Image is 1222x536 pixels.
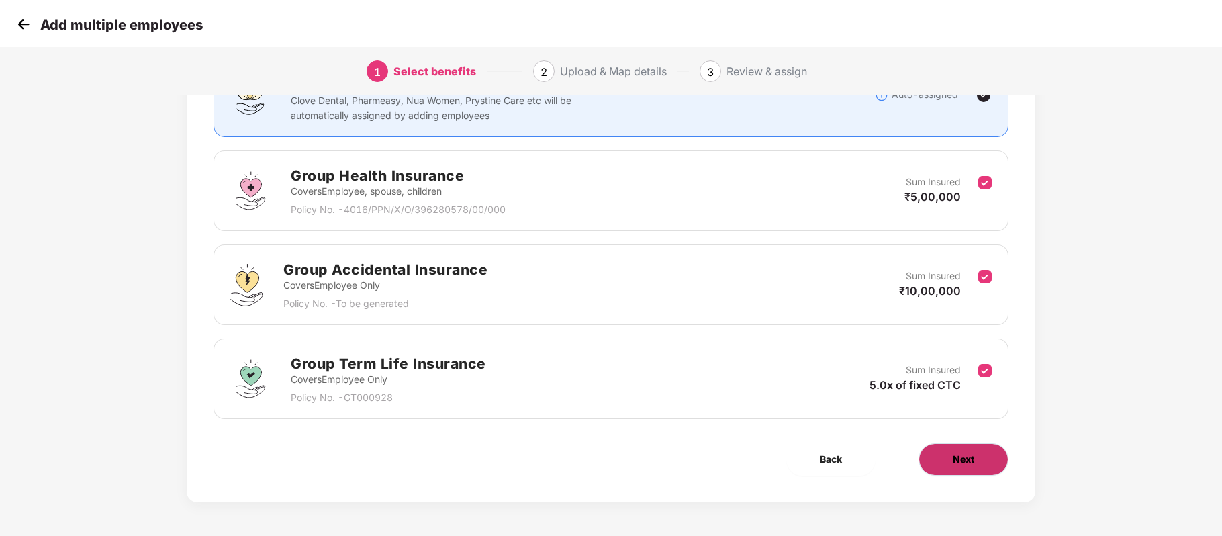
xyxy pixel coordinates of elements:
[906,175,961,189] p: Sum Insured
[291,390,486,405] p: Policy No. - GT000928
[291,93,580,123] p: Clove Dental, Pharmeasy, Nua Women, Prystine Care etc will be automatically assigned by adding em...
[786,443,876,476] button: Back
[906,269,961,283] p: Sum Insured
[919,443,1008,476] button: Next
[899,284,961,298] span: ₹10,00,000
[904,190,961,204] span: ₹5,00,000
[291,165,506,187] h2: Group Health Insurance
[393,60,476,82] div: Select benefits
[40,17,203,33] p: Add multiple employees
[953,452,974,467] span: Next
[291,202,506,217] p: Policy No. - 4016/PPN/X/O/396280578/00/000
[230,171,271,211] img: svg+xml;base64,PHN2ZyBpZD0iR3JvdXBfSGVhbHRoX0luc3VyYW5jZSIgZGF0YS1uYW1lPSJHcm91cCBIZWFsdGggSW5zdX...
[540,65,547,79] span: 2
[13,14,34,34] img: svg+xml;base64,PHN2ZyB4bWxucz0iaHR0cDovL3d3dy53My5vcmcvMjAwMC9zdmciIHdpZHRoPSIzMCIgaGVpZ2h0PSIzMC...
[726,60,807,82] div: Review & assign
[230,264,263,306] img: svg+xml;base64,PHN2ZyB4bWxucz0iaHR0cDovL3d3dy53My5vcmcvMjAwMC9zdmciIHdpZHRoPSI0OS4zMjEiIGhlaWdodD...
[283,296,487,311] p: Policy No. - To be generated
[820,452,842,467] span: Back
[291,353,486,375] h2: Group Term Life Insurance
[560,60,667,82] div: Upload & Map details
[906,363,961,377] p: Sum Insured
[291,372,486,387] p: Covers Employee Only
[291,184,506,199] p: Covers Employee, spouse, children
[283,278,487,293] p: Covers Employee Only
[707,65,714,79] span: 3
[374,65,381,79] span: 1
[283,259,487,281] h2: Group Accidental Insurance
[869,378,961,392] span: 5.0x of fixed CTC
[230,359,271,399] img: svg+xml;base64,PHN2ZyBpZD0iR3JvdXBfVGVybV9MaWZlX0luc3VyYW5jZSIgZGF0YS1uYW1lPSJHcm91cCBUZXJtIExpZm...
